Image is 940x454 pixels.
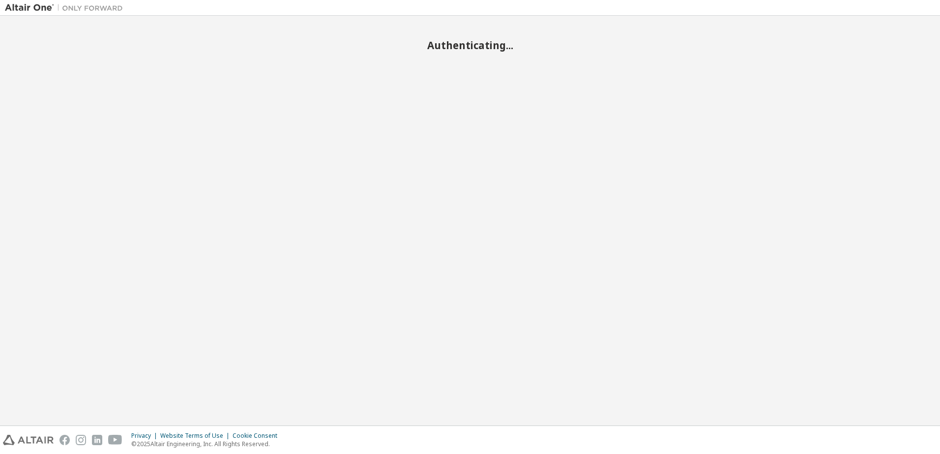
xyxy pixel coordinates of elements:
[76,435,86,445] img: instagram.svg
[131,432,160,440] div: Privacy
[131,440,283,448] p: © 2025 Altair Engineering, Inc. All Rights Reserved.
[108,435,122,445] img: youtube.svg
[59,435,70,445] img: facebook.svg
[5,39,935,52] h2: Authenticating...
[160,432,233,440] div: Website Terms of Use
[5,3,128,13] img: Altair One
[92,435,102,445] img: linkedin.svg
[3,435,54,445] img: altair_logo.svg
[233,432,283,440] div: Cookie Consent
